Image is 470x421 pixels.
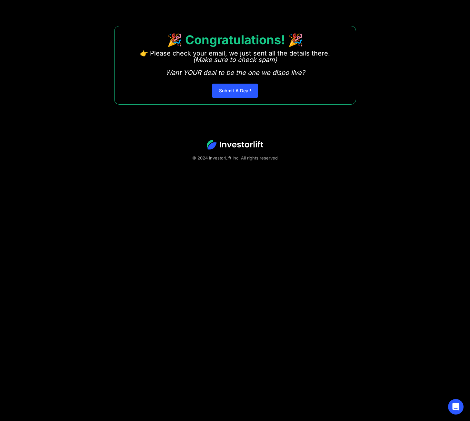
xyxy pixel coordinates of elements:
div: Open Intercom Messenger [448,399,464,415]
a: Submit A Deal! [212,84,258,98]
p: 👉 Please check your email, we just sent all the details there. ‍ [140,50,330,76]
em: (Make sure to check spam) Want YOUR deal to be the one we dispo live? [165,56,305,77]
strong: 🎉 Congratulations! 🎉 [167,32,303,47]
div: © 2024 InvestorLift Inc. All rights reserved [23,155,447,161]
